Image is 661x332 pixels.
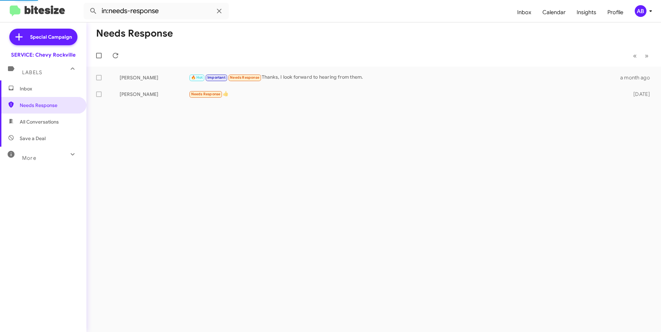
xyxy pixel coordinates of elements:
[20,135,46,142] span: Save a Deal
[207,75,225,80] span: Important
[537,2,571,22] a: Calendar
[602,2,629,22] a: Profile
[629,49,641,63] button: Previous
[230,75,259,80] span: Needs Response
[641,49,653,63] button: Next
[22,155,36,161] span: More
[96,28,173,39] h1: Needs Response
[189,74,620,81] div: Thanks, I look forward to hearing from them.
[20,118,59,125] span: All Conversations
[20,102,78,109] span: Needs Response
[189,90,622,98] div: 👍
[22,69,42,76] span: Labels
[120,91,189,98] div: [PERSON_NAME]
[84,3,229,19] input: Search
[622,91,655,98] div: [DATE]
[191,75,203,80] span: 🔥 Hot
[512,2,537,22] a: Inbox
[629,5,653,17] button: AB
[191,92,221,96] span: Needs Response
[11,51,76,58] div: SERVICE: Chevy Rockville
[633,51,637,60] span: «
[20,85,78,92] span: Inbox
[629,49,653,63] nav: Page navigation example
[571,2,602,22] a: Insights
[620,74,655,81] div: a month ago
[30,33,72,40] span: Special Campaign
[120,74,189,81] div: [PERSON_NAME]
[635,5,646,17] div: AB
[9,29,77,45] a: Special Campaign
[645,51,649,60] span: »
